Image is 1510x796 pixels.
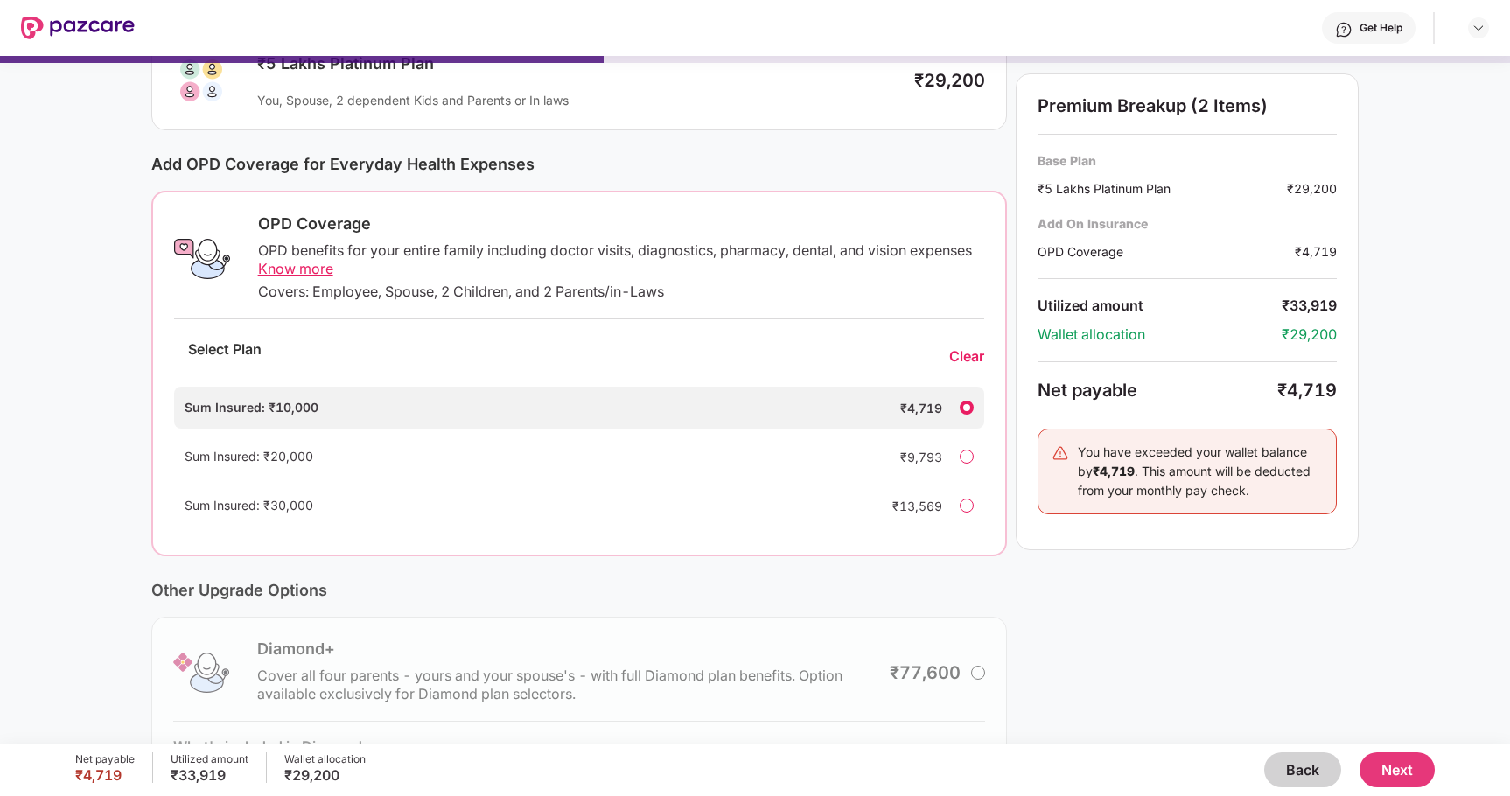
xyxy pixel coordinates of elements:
div: Utilized amount [1038,297,1282,315]
div: Clear [949,347,984,366]
button: Back [1264,752,1341,787]
div: ₹5 Lakhs Platinum Plan [1038,179,1287,198]
div: ₹33,919 [1282,297,1337,315]
div: OPD benefits for your entire family including doctor visits, diagnostics, pharmacy, dental, and v... [258,241,985,278]
div: Wallet allocation [1038,325,1282,344]
span: Sum Insured: ₹30,000 [185,498,313,513]
div: You have exceeded your wallet balance by . This amount will be deducted from your monthly pay check. [1078,443,1323,500]
span: Sum Insured: ₹20,000 [185,449,313,464]
div: You, Spouse, 2 dependent Kids and Parents or In laws [257,92,898,108]
b: ₹4,719 [1093,464,1135,478]
span: Sum Insured: ₹10,000 [185,400,318,415]
div: Utilized amount [171,752,248,766]
div: ₹29,200 [1282,325,1337,344]
div: ₹4,719 [872,399,942,417]
div: Net payable [1038,380,1277,401]
div: ₹33,919 [171,766,248,784]
button: Next [1360,752,1435,787]
div: Covers: Employee, Spouse, 2 Children, and 2 Parents/in-Laws [258,283,985,301]
div: Wallet allocation [284,752,366,766]
img: svg+xml;base64,PHN2ZyBpZD0iSGVscC0zMngzMiIgeG1sbnM9Imh0dHA6Ly93d3cudzMub3JnLzIwMDAvc3ZnIiB3aWR0aD... [1335,21,1353,38]
div: ₹29,200 [914,70,985,91]
div: ₹29,200 [1287,179,1337,198]
div: ₹5 Lakhs Platinum Plan [257,53,898,74]
img: OPD Coverage [174,231,230,287]
div: Premium Breakup (2 Items) [1038,95,1337,116]
div: ₹29,200 [284,766,366,784]
div: Get Help [1360,21,1402,35]
img: svg+xml;base64,PHN2ZyBpZD0iRHJvcGRvd24tMzJ4MzIiIHhtbG5zPSJodHRwOi8vd3d3LnczLm9yZy8yMDAwL3N2ZyIgd2... [1472,21,1486,35]
div: Base Plan [1038,152,1337,169]
div: Add OPD Coverage for Everyday Health Expenses [151,155,1008,173]
div: Select Plan [174,340,276,373]
div: ₹4,719 [1295,242,1337,261]
div: ₹9,793 [872,448,942,466]
div: Other Upgrade Options [151,581,1008,599]
div: Net payable [75,752,135,766]
div: ₹13,569 [872,497,942,515]
img: svg+xml;base64,PHN2ZyB3aWR0aD0iODAiIGhlaWdodD0iODAiIHZpZXdCb3g9IjAgMCA4MCA4MCIgZmlsbD0ibm9uZSIgeG... [173,52,229,108]
img: svg+xml;base64,PHN2ZyB4bWxucz0iaHR0cDovL3d3dy53My5vcmcvMjAwMC9zdmciIHdpZHRoPSIyNCIgaGVpZ2h0PSIyNC... [1052,444,1069,462]
img: New Pazcare Logo [21,17,135,39]
div: Add On Insurance [1038,215,1337,232]
div: ₹4,719 [75,766,135,784]
div: OPD Coverage [258,213,985,234]
div: OPD Coverage [1038,242,1295,261]
div: ₹4,719 [1277,380,1337,401]
span: Know more [258,260,333,277]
